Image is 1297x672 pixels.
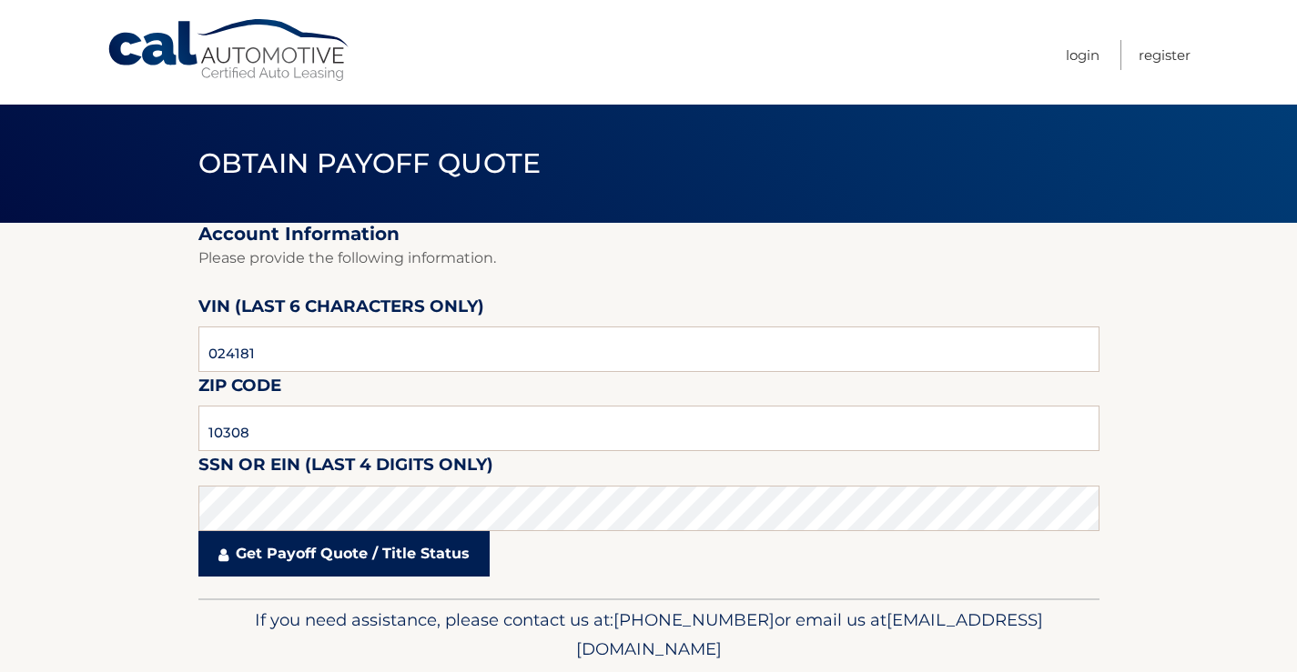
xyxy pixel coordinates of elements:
[198,293,484,326] label: VIN (last 6 characters only)
[198,531,490,577] a: Get Payoff Quote / Title Status
[198,146,542,180] span: Obtain Payoff Quote
[198,246,1099,271] p: Please provide the following information.
[198,223,1099,246] h2: Account Information
[1066,40,1099,70] a: Login
[198,451,493,485] label: SSN or EIN (last 4 digits only)
[210,606,1088,664] p: If you need assistance, please contact us at: or email us at
[613,609,775,630] span: [PHONE_NUMBER]
[1139,40,1191,70] a: Register
[198,372,281,406] label: Zip Code
[106,18,352,83] a: Cal Automotive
